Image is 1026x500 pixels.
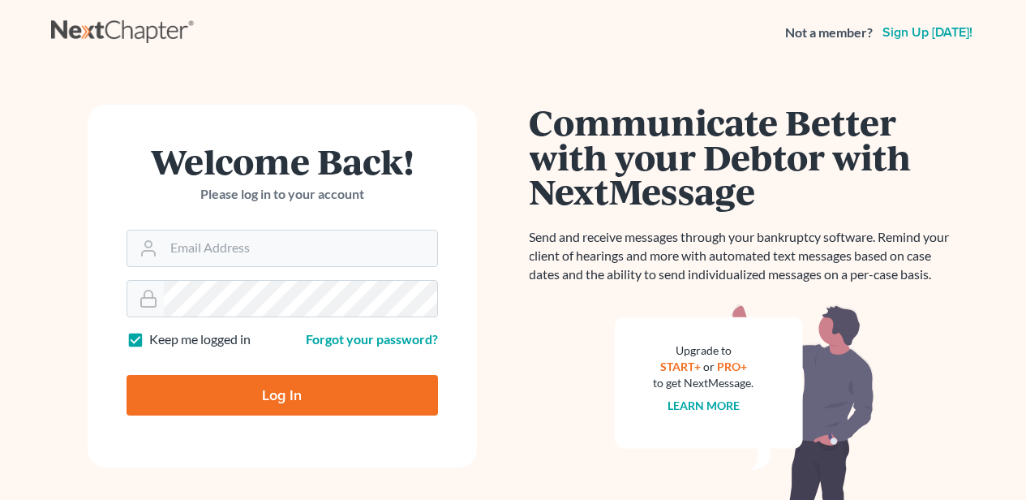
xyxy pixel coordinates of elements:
[149,330,251,349] label: Keep me logged in
[654,375,754,391] div: to get NextMessage.
[306,331,438,347] a: Forgot your password?
[660,360,701,373] a: START+
[717,360,747,373] a: PRO+
[127,144,438,179] h1: Welcome Back!
[879,26,976,39] a: Sign up [DATE]!
[530,228,959,284] p: Send and receive messages through your bankruptcy software. Remind your client of hearings and mo...
[127,185,438,204] p: Please log in to your account
[164,231,437,266] input: Email Address
[530,105,959,209] h1: Communicate Better with your Debtor with NextMessage
[654,343,754,359] div: Upgrade to
[785,24,873,42] strong: Not a member?
[668,399,740,412] a: Learn more
[703,360,715,373] span: or
[127,375,438,416] input: Log In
